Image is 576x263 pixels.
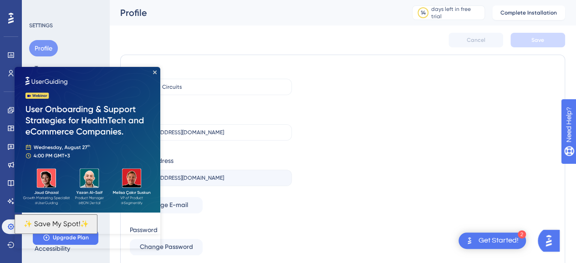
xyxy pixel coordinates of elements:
button: Accessibility [29,240,76,257]
span: Save [531,36,544,44]
input: Name Surname [138,84,284,90]
div: 14 [421,9,426,16]
button: Save [510,33,565,47]
div: SETTINGS [29,22,103,29]
div: Profile [120,6,389,19]
div: 2 [518,230,526,238]
span: Cancel [467,36,485,44]
input: Company Name [138,129,284,136]
div: Close Preview [138,4,142,7]
span: Complete Installation [500,9,557,16]
button: Profile [29,40,58,56]
span: Change Password [140,242,193,253]
input: E-mail Address [138,175,284,181]
div: Open Get Started! checklist, remaining modules: 2 [459,233,526,249]
button: Change E-mail [130,197,203,213]
img: launcher-image-alternative-text [464,235,475,246]
div: days left in free trial [431,5,482,20]
div: Get Started! [479,236,519,246]
button: Team [29,60,56,76]
button: Complete Installation [492,5,565,20]
div: Name [130,64,147,75]
button: Change Password [130,239,203,255]
div: Password [130,224,292,235]
button: Cancel [449,33,503,47]
span: Change E-mail [144,200,188,211]
span: Need Help? [21,2,57,13]
iframe: UserGuiding AI Assistant Launcher [538,227,565,254]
